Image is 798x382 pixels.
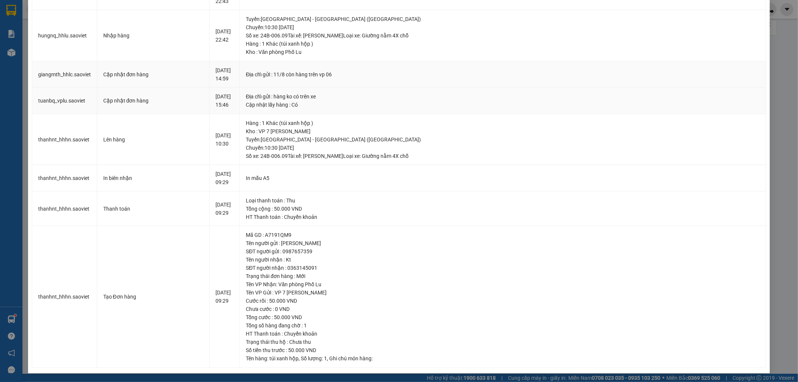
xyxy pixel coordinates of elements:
td: giangmth_hhlc.saoviet [32,61,97,88]
div: HT Thanh toán : Chuyển khoản [246,330,760,338]
div: In biên nhận [103,174,203,182]
div: Cập nhật đơn hàng [103,70,203,79]
img: logo.jpg [4,6,42,43]
span: 1 [324,355,327,361]
div: Lên hàng [103,135,203,144]
td: thanhnt_hhhn.saoviet [32,165,97,192]
div: Trạng thái đơn hàng : Mới [246,272,760,280]
div: Hàng : 1 Khác (túi xanh hộp ) [246,119,760,127]
b: [DOMAIN_NAME] [100,6,181,18]
div: Số tiền thu trước : 50.000 VND [246,346,760,354]
div: Nhập hàng [103,31,203,40]
div: [DATE] 09:29 [215,288,234,305]
div: Tổng cộng : 50.000 VND [246,205,760,213]
div: SĐT người nhận : 0363145091 [246,264,760,272]
td: thanhnt_hhhn.saoviet [32,226,97,368]
div: Tên người nhận : Kt [246,256,760,264]
div: [DATE] 10:30 [215,131,234,148]
div: Mã GD : A7191QM9 [246,231,760,239]
div: Tạo Đơn hàng [103,293,203,301]
div: Tên người gửi : [PERSON_NAME] [246,239,760,247]
div: Tuyến : [GEOGRAPHIC_DATA] - [GEOGRAPHIC_DATA] ([GEOGRAPHIC_DATA]) Chuyến: 10:30 [DATE] Số xe: 24B... [246,15,760,40]
b: Sao Việt [45,18,91,30]
td: thanhnt_hhhn.saoviet [32,192,97,226]
span: túi xanh hộp [269,355,299,361]
div: Thanh toán [103,205,203,213]
div: Tổng số hàng đang chờ : 1 [246,321,760,330]
div: Tổng cước : 50.000 VND [246,313,760,321]
div: [DATE] 14:59 [215,66,234,83]
div: Tên VP Nhận: Văn phòng Phố Lu [246,280,760,288]
div: Loại thanh toán : Thu [246,196,760,205]
td: hungnq_hhlu.saoviet [32,10,97,61]
h1: Giao dọc đường [39,43,138,95]
div: Chưa cước : 0 VND [246,305,760,313]
div: Địa chỉ gửi : 11/8 còn hàng trên vp 06 [246,70,760,79]
h2: PIJA6946 [4,43,60,56]
div: Trạng thái thu hộ : Chưa thu [246,338,760,346]
div: Cước rồi : 50.000 VND [246,297,760,305]
div: Kho : Văn phòng Phố Lu [246,48,760,56]
td: thanhnt_hhhn.saoviet [32,114,97,165]
div: Địa chỉ gửi : hàng ko có trên xe [246,92,760,101]
div: SĐT người gửi : 0987657359 [246,247,760,256]
div: Hàng : 1 Khác (túi xanh hộp ) [246,40,760,48]
div: Cập nhật đơn hàng [103,97,203,105]
td: tuanbq_vplu.saoviet [32,88,97,114]
div: [DATE] 09:29 [215,201,234,217]
div: Tuyến : [GEOGRAPHIC_DATA] - [GEOGRAPHIC_DATA] ([GEOGRAPHIC_DATA]) Chuyến: 10:30 [DATE] Số xe: 24B... [246,135,760,160]
div: In mẫu A5 [246,174,760,182]
div: [DATE] 22:42 [215,27,234,44]
div: [DATE] 15:46 [215,92,234,109]
div: Tên VP Gửi : VP 7 [PERSON_NAME] [246,288,760,297]
div: Tên hàng: , Số lượng: , Ghi chú món hàng: [246,354,760,363]
div: Cập nhật lấy hàng : Có [246,101,760,109]
div: Kho : VP 7 [PERSON_NAME] [246,127,760,135]
div: [DATE] 09:29 [215,170,234,186]
div: HT Thanh toán : Chuyển khoản [246,213,760,221]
